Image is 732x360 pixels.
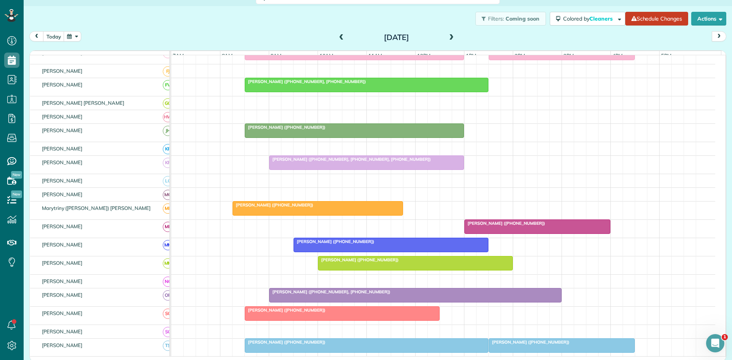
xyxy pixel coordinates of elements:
[163,203,173,214] span: ME
[163,222,173,232] span: ML
[163,309,173,319] span: SC
[163,190,173,200] span: MG
[40,328,84,334] span: [PERSON_NAME]
[40,127,84,133] span: [PERSON_NAME]
[589,15,614,22] span: Cleaners
[40,223,84,229] span: [PERSON_NAME]
[40,68,84,74] span: [PERSON_NAME]
[722,334,728,340] span: 1
[550,12,625,26] button: Colored byCleaners
[163,98,173,109] span: GG
[244,125,326,130] span: [PERSON_NAME] ([PHONE_NUMBER])
[611,53,624,59] span: 4pm
[706,334,724,352] iframe: Intercom live chat
[40,178,84,184] span: [PERSON_NAME]
[269,53,283,59] span: 9am
[464,53,478,59] span: 1pm
[163,290,173,301] span: OR
[40,342,84,348] span: [PERSON_NAME]
[712,31,726,42] button: next
[349,33,444,42] h2: [DATE]
[43,31,64,42] button: today
[163,277,173,287] span: NC
[244,307,326,313] span: [PERSON_NAME] ([PHONE_NUMBER])
[163,341,173,351] span: TS
[163,144,173,154] span: KR
[163,176,173,186] span: LC
[244,339,326,345] span: [PERSON_NAME] ([PHONE_NUMBER])
[220,53,234,59] span: 8am
[40,114,84,120] span: [PERSON_NAME]
[691,12,726,26] button: Actions
[488,339,570,345] span: [PERSON_NAME] ([PHONE_NUMBER])
[232,202,314,208] span: [PERSON_NAME] ([PHONE_NUMBER])
[269,289,391,294] span: [PERSON_NAME] ([PHONE_NUMBER], [PHONE_NUMBER])
[40,310,84,316] span: [PERSON_NAME]
[40,100,126,106] span: [PERSON_NAME] [PERSON_NAME]
[562,53,575,59] span: 3pm
[318,257,399,262] span: [PERSON_NAME] ([PHONE_NUMBER])
[416,53,432,59] span: 12pm
[40,205,152,211] span: Marytriny ([PERSON_NAME]) [PERSON_NAME]
[660,53,673,59] span: 5pm
[40,82,84,88] span: [PERSON_NAME]
[464,221,546,226] span: [PERSON_NAME] ([PHONE_NUMBER])
[40,260,84,266] span: [PERSON_NAME]
[11,171,22,179] span: New
[163,327,173,337] span: SC
[11,190,22,198] span: New
[40,278,84,284] span: [PERSON_NAME]
[244,79,366,84] span: [PERSON_NAME] ([PHONE_NUMBER], [PHONE_NUMBER])
[625,12,688,26] a: Schedule Changes
[163,66,173,77] span: FJ
[40,191,84,197] span: [PERSON_NAME]
[163,158,173,168] span: KR
[488,15,504,22] span: Filters:
[40,146,84,152] span: [PERSON_NAME]
[269,157,431,162] span: [PERSON_NAME] ([PHONE_NUMBER], [PHONE_NUMBER], [PHONE_NUMBER])
[367,53,384,59] span: 11am
[563,15,615,22] span: Colored by
[506,15,540,22] span: Coming soon
[40,50,84,56] span: [PERSON_NAME]
[40,159,84,165] span: [PERSON_NAME]
[163,80,173,90] span: FV
[171,53,185,59] span: 7am
[163,258,173,269] span: MM
[40,242,84,248] span: [PERSON_NAME]
[29,31,44,42] button: prev
[163,240,173,250] span: MM
[40,292,84,298] span: [PERSON_NAME]
[163,126,173,136] span: JH
[293,239,375,244] span: [PERSON_NAME] ([PHONE_NUMBER])
[513,53,527,59] span: 2pm
[163,112,173,122] span: HW
[318,53,335,59] span: 10am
